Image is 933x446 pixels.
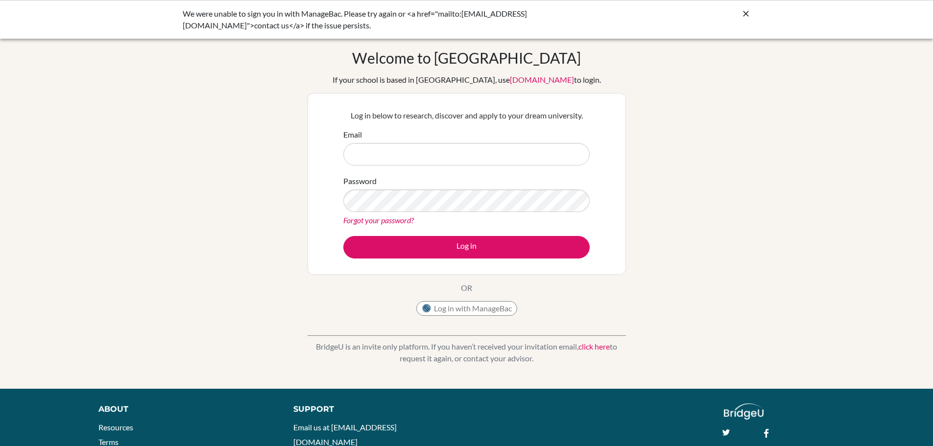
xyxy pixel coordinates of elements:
img: logo_white@2x-f4f0deed5e89b7ecb1c2cc34c3e3d731f90f0f143d5ea2071677605dd97b5244.png [724,403,764,420]
p: OR [461,282,472,294]
a: click here [578,342,610,351]
p: Log in below to research, discover and apply to your dream university. [343,110,590,121]
h1: Welcome to [GEOGRAPHIC_DATA] [352,49,581,67]
div: Support [293,403,455,415]
div: If your school is based in [GEOGRAPHIC_DATA], use to login. [333,74,601,86]
iframe: Intercom live chat [900,413,923,436]
a: [DOMAIN_NAME] [510,75,574,84]
label: Email [343,129,362,141]
button: Log in with ManageBac [416,301,517,316]
div: We were unable to sign you in with ManageBac. Please try again or <a href="mailto:[EMAIL_ADDRESS]... [183,8,604,31]
p: BridgeU is an invite only platform. If you haven’t received your invitation email, to request it ... [308,341,626,364]
label: Password [343,175,377,187]
button: Log in [343,236,590,258]
div: About [98,403,271,415]
a: Forgot your password? [343,215,414,225]
a: Resources [98,423,133,432]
